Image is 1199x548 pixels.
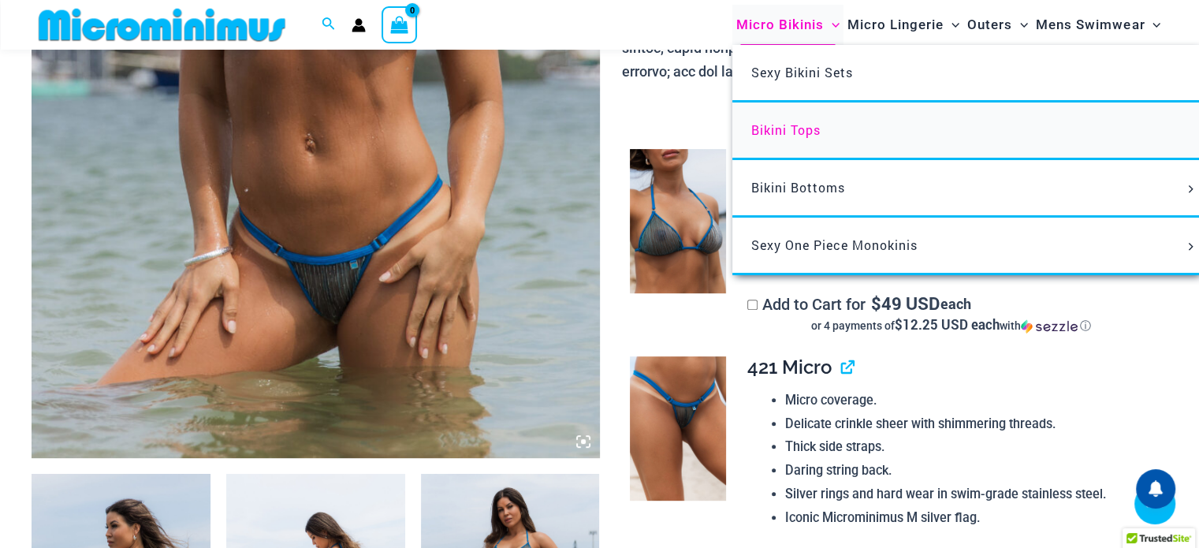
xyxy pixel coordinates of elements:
[322,15,336,35] a: Search icon link
[895,315,1000,334] span: $12.25 USD each
[732,5,843,45] a: Micro BikinisMenu ToggleMenu Toggle
[747,318,1155,334] div: or 4 payments of with
[785,459,1155,483] li: Daring string back.
[630,356,726,501] img: Lightning Shimmer Ocean Shimmer 421 Micro
[747,295,1155,334] label: Add to Cart for
[751,237,918,253] span: Sexy One Piece Monokinis
[1181,243,1198,251] span: Menu Toggle
[736,5,824,45] span: Micro Bikinis
[1181,185,1198,193] span: Menu Toggle
[1012,5,1028,45] span: Menu Toggle
[785,389,1155,412] li: Micro coverage.
[1036,5,1145,45] span: Mens Swimwear
[967,5,1012,45] span: Outers
[751,121,821,138] span: Bikini Tops
[785,412,1155,436] li: Delicate crinkle sheer with shimmering threads.
[1032,5,1164,45] a: Mens SwimwearMenu ToggleMenu Toggle
[1145,5,1160,45] span: Menu Toggle
[747,300,758,310] input: Add to Cart for$49 USD eachor 4 payments of$12.25 USD eachwithSezzle Click to learn more about Se...
[730,2,1167,47] nav: Site Navigation
[785,483,1155,506] li: Silver rings and hard wear in swim-grade stainless steel.
[870,292,881,315] span: $
[751,179,845,196] span: Bikini Bottoms
[747,318,1155,334] div: or 4 payments of$12.25 USD eachwithSezzle Click to learn more about Sezzle
[824,5,840,45] span: Menu Toggle
[944,5,959,45] span: Menu Toggle
[785,435,1155,459] li: Thick side straps.
[963,5,1032,45] a: OutersMenu ToggleMenu Toggle
[785,506,1155,530] li: Iconic Microminimus M silver flag.
[32,7,292,43] img: MM SHOP LOGO FLAT
[1021,319,1078,334] img: Sezzle
[751,64,853,80] span: Sexy Bikini Sets
[870,296,939,311] span: 49 USD
[630,149,726,293] img: Lightning Shimmer Ocean Shimmer 317 Tri Top
[352,18,366,32] a: Account icon link
[843,5,963,45] a: Micro LingerieMenu ToggleMenu Toggle
[940,296,971,311] span: each
[747,356,832,378] span: 421 Micro
[847,5,944,45] span: Micro Lingerie
[382,6,418,43] a: View Shopping Cart, empty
